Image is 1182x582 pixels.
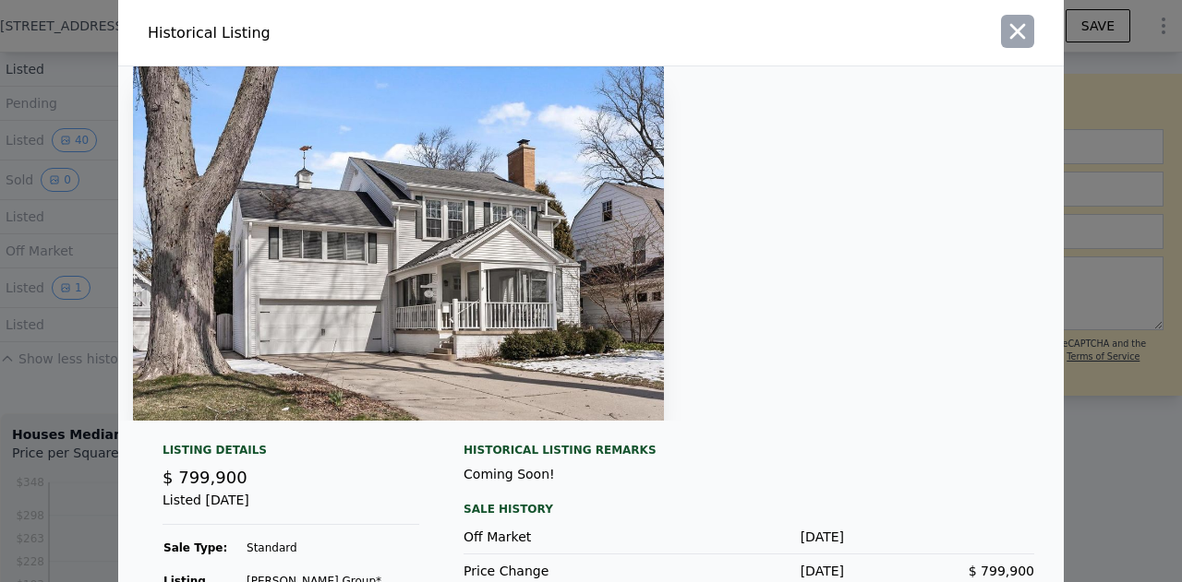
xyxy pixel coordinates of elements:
div: Coming Soon! [464,465,1034,483]
img: Property Img [133,66,664,421]
div: Historical Listing [148,22,584,44]
div: [DATE] [654,528,844,546]
div: Sale History [464,498,1034,520]
div: Listing Details [163,443,419,465]
span: $ 799,900 [163,468,247,487]
div: Price Change [464,562,654,580]
strong: Sale Type: [163,541,227,554]
span: $ 799,900 [969,564,1034,578]
td: Standard [246,540,419,556]
div: Historical Listing remarks [464,443,1034,457]
div: Off Market [464,528,654,546]
div: Listed [DATE] [163,491,419,525]
div: [DATE] [654,562,844,580]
